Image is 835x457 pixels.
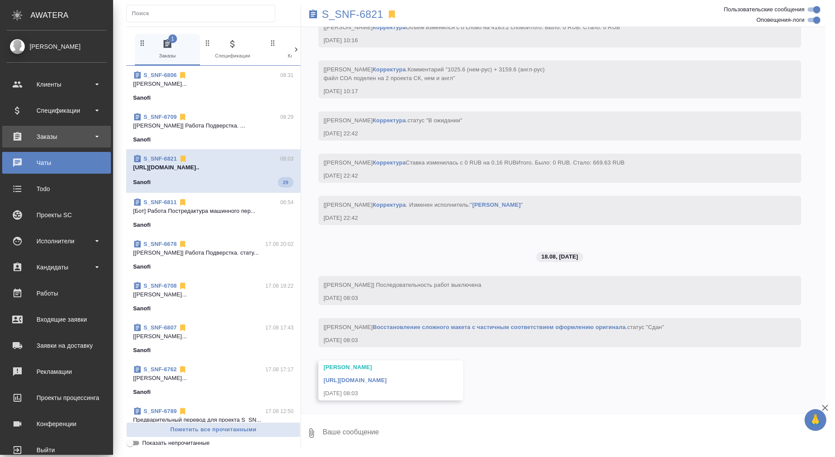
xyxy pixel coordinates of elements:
[142,439,210,447] span: Показать непрочитанные
[133,304,151,313] p: Sanofi
[324,294,771,302] div: [DATE] 08:03
[7,391,107,404] div: Проекты процессинга
[144,199,177,205] a: S_SNF-6811
[144,155,177,162] a: S_SNF-6821
[7,130,107,143] div: Заказы
[7,261,107,274] div: Кандидаты
[265,407,294,416] p: 17.08 12:50
[7,182,107,195] div: Todo
[7,235,107,248] div: Исполнители
[373,324,626,330] a: Восстановление сложного макета с частичным соответствием оформлению оригинала
[126,422,301,437] button: Пометить все прочитанными
[324,389,433,398] div: [DATE] 08:03
[178,113,187,121] svg: Отписаться
[133,332,294,341] p: [[PERSON_NAME]...
[178,323,187,332] svg: Отписаться
[324,159,625,166] span: [[PERSON_NAME] Ставка изменилась с 0 RUB на 0.16 RUB
[7,156,107,169] div: Чаты
[138,39,197,60] span: Заказы
[126,66,301,108] div: S_SNF-680608:31[[PERSON_NAME]...Sanofi
[280,155,294,163] p: 08:03
[133,374,294,383] p: [[PERSON_NAME]...
[7,444,107,457] div: Выйти
[324,336,771,345] div: [DATE] 08:03
[373,117,406,124] a: Корректура
[178,365,187,374] svg: Отписаться
[280,198,294,207] p: 06:54
[133,80,294,88] p: [[PERSON_NAME]...
[324,214,771,222] div: [DATE] 22:42
[204,39,262,60] span: Спецификации
[133,388,151,397] p: Sanofi
[265,365,294,374] p: 17.08 17:17
[541,252,578,261] p: 18.08, [DATE]
[265,323,294,332] p: 17.08 17:43
[2,204,111,226] a: Проекты SC
[133,346,151,355] p: Sanofi
[470,202,523,208] span: " "
[204,39,212,47] svg: Зажми и перетащи, чтобы поменять порядок вкладок
[126,402,301,444] div: S_SNF-678917.08 12:50Предварительный перевод для проекта S_SN...Sanofi
[373,66,406,73] a: Корректура
[7,42,107,51] div: [PERSON_NAME]
[133,221,151,229] p: Sanofi
[407,117,462,124] span: статус "В ожидании"
[126,276,301,318] div: S_SNF-670817.08 19:22[[PERSON_NAME]...Sanofi
[126,108,301,149] div: S_SNF-670908:29[[PERSON_NAME]] Работа Подверстка. ...Sanofi
[7,287,107,300] div: Работы
[144,324,177,331] a: S_SNF-6807
[2,335,111,356] a: Заявки на доставку
[30,7,113,24] div: AWATERA
[7,339,107,352] div: Заявки на доставку
[131,425,296,435] span: Пометить все прочитанными
[265,282,294,290] p: 17.08 19:22
[324,66,545,81] span: [[PERSON_NAME] .
[324,171,771,180] div: [DATE] 22:42
[269,39,277,47] svg: Зажми и перетащи, чтобы поменять порядок вкладок
[144,114,177,120] a: S_SNF-6709
[133,207,294,215] p: [Бот] Работа Постредактура машинного пер...
[144,241,177,247] a: S_SNF-6678
[7,365,107,378] div: Рекламации
[472,202,521,208] a: [PERSON_NAME]
[324,117,462,124] span: [[PERSON_NAME] .
[126,193,301,235] div: S_SNF-681106:54[Бот] Работа Постредактура машинного пер...Sanofi
[278,178,294,187] span: 29
[324,87,771,96] div: [DATE] 10:17
[322,10,383,19] a: S_SNF-6821
[133,121,294,130] p: [[PERSON_NAME]] Работа Подверстка. ...
[178,407,187,416] svg: Отписаться
[178,240,187,249] svg: Отписаться
[144,408,177,414] a: S_SNF-6789
[179,155,187,163] svg: Отписаться
[324,377,387,383] a: [URL][DOMAIN_NAME]
[2,282,111,304] a: Работы
[627,324,664,330] span: статус "Сдан"
[168,34,177,43] span: 1
[133,416,294,424] p: Предварительный перевод для проекта S_SN...
[324,282,481,288] span: [[PERSON_NAME]] Последовательность работ выключена
[324,202,523,208] span: [[PERSON_NAME] . Изменен исполнитель:
[324,363,433,372] div: [PERSON_NAME]
[178,198,187,207] svg: Отписаться
[138,39,147,47] svg: Зажми и перетащи, чтобы поменять порядок вкладок
[265,240,294,249] p: 17.08 20:02
[2,152,111,174] a: Чаты
[2,361,111,383] a: Рекламации
[7,208,107,222] div: Проекты SC
[373,159,406,166] a: Корректура
[2,387,111,409] a: Проекты процессинга
[133,249,294,257] p: [[PERSON_NAME]] Работа Подверстка. стату...
[133,178,151,187] p: Sanofi
[724,5,805,14] span: Пользовательские сообщения
[2,413,111,435] a: Конференции
[324,324,664,330] span: [[PERSON_NAME] .
[133,94,151,102] p: Sanofi
[373,24,406,30] a: Корректура
[280,113,294,121] p: 08:29
[126,360,301,402] div: S_SNF-676217.08 17:17[[PERSON_NAME]...Sanofi
[324,24,620,30] span: [[PERSON_NAME] Объём изменился с 0 слово на 4185.2 слово
[805,409,826,431] button: 🙏
[280,71,294,80] p: 08:31
[126,149,301,193] div: S_SNF-682108:03[URL][DOMAIN_NAME]..Sanofi29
